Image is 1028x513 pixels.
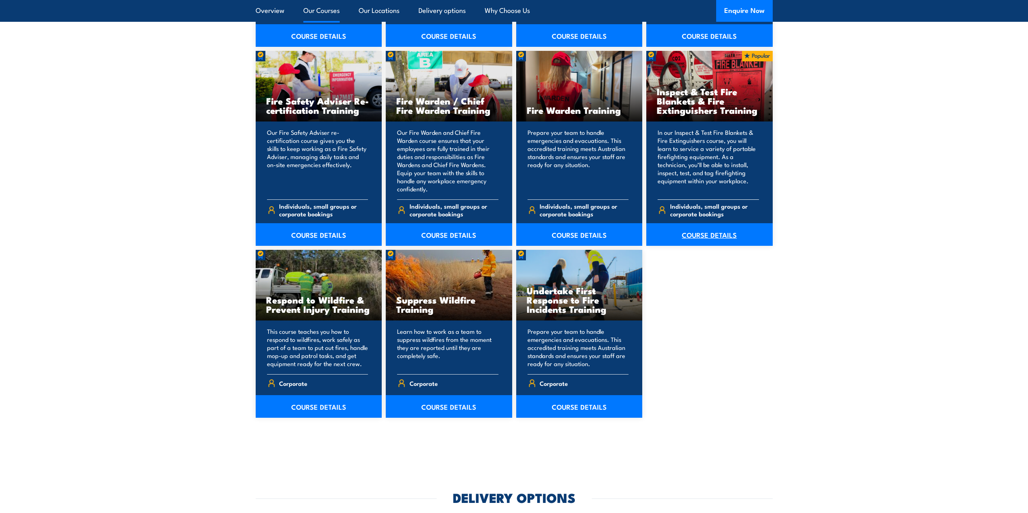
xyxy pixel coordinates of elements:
a: COURSE DETAILS [646,223,773,246]
p: Our Fire Warden and Chief Fire Warden course ensures that your employees are fully trained in the... [397,128,498,193]
a: COURSE DETAILS [256,223,382,246]
p: Learn how to work as a team to suppress wildfires from the moment they are reported until they ar... [397,327,498,368]
a: COURSE DETAILS [646,24,773,47]
span: Corporate [540,377,568,389]
p: Prepare your team to handle emergencies and evacuations. This accredited training meets Australia... [528,128,629,193]
a: COURSE DETAILS [386,395,512,418]
h3: Undertake First Response to Fire Incidents Training [527,286,632,314]
h3: Suppress Wildfire Training [396,295,502,314]
span: Individuals, small groups or corporate bookings [410,202,498,218]
p: Prepare your team to handle emergencies and evacuations. This accredited training meets Australia... [528,327,629,368]
p: This course teaches you how to respond to wildfires, work safely as part of a team to put out fir... [267,327,368,368]
h3: Fire Safety Adviser Re-certification Training [266,96,372,115]
span: Corporate [410,377,438,389]
h3: Respond to Wildfire & Prevent Injury Training [266,295,372,314]
span: Individuals, small groups or corporate bookings [279,202,368,218]
p: In our Inspect & Test Fire Blankets & Fire Extinguishers course, you will learn to service a vari... [658,128,759,193]
span: Individuals, small groups or corporate bookings [670,202,759,218]
h3: Fire Warden Training [527,105,632,115]
a: COURSE DETAILS [256,395,382,418]
a: COURSE DETAILS [516,395,643,418]
a: COURSE DETAILS [386,24,512,47]
h2: DELIVERY OPTIONS [453,492,576,503]
a: COURSE DETAILS [256,24,382,47]
a: COURSE DETAILS [386,223,512,246]
span: Individuals, small groups or corporate bookings [540,202,629,218]
a: COURSE DETAILS [516,24,643,47]
h3: Fire Warden / Chief Fire Warden Training [396,96,502,115]
a: COURSE DETAILS [516,223,643,246]
span: Corporate [279,377,307,389]
h3: Inspect & Test Fire Blankets & Fire Extinguishers Training [657,87,762,115]
p: Our Fire Safety Adviser re-certification course gives you the skills to keep working as a Fire Sa... [267,128,368,193]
